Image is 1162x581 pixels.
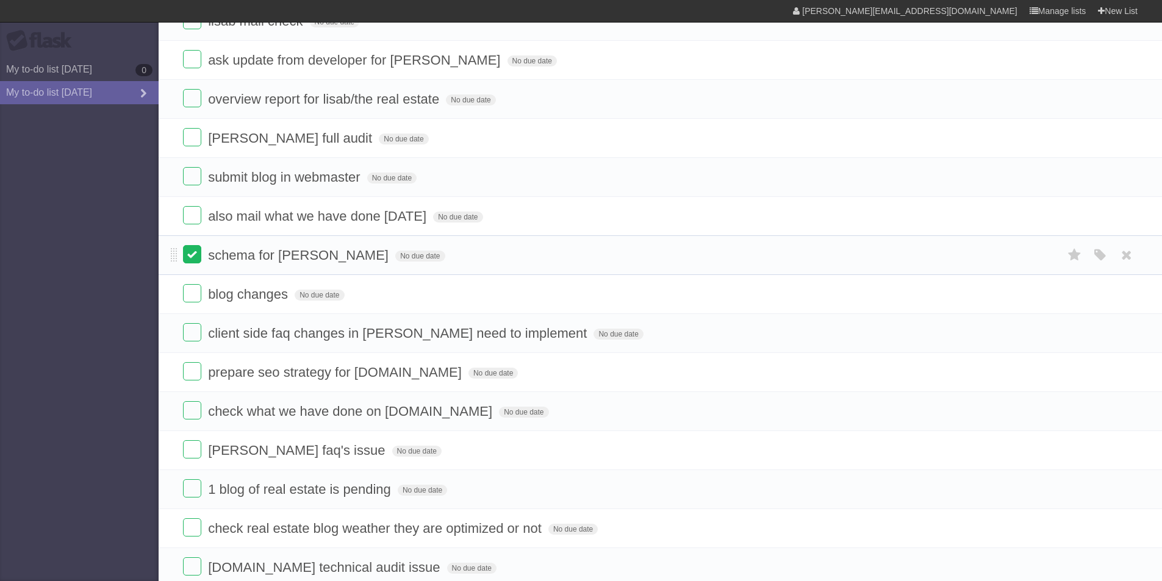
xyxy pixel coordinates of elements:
span: No due date [379,134,428,144]
span: blog changes [208,287,291,302]
span: schema for [PERSON_NAME] [208,248,392,263]
span: client side faq changes in [PERSON_NAME] need to implement [208,326,590,341]
label: Done [183,50,201,68]
label: Done [183,284,201,302]
label: Done [183,89,201,107]
label: Star task [1063,245,1086,265]
span: [DOMAIN_NAME] technical audit issue [208,560,443,575]
b: 0 [135,64,152,76]
label: Done [183,245,201,263]
label: Done [183,362,201,380]
span: check what we have done on [DOMAIN_NAME] [208,404,495,419]
label: Done [183,167,201,185]
label: Done [183,557,201,576]
span: No due date [433,212,482,223]
span: No due date [507,55,557,66]
label: Done [183,440,201,458]
label: Done [183,206,201,224]
label: Done [183,518,201,536]
span: No due date [468,368,518,379]
span: [PERSON_NAME] faq's issue [208,443,388,458]
label: Done [183,323,201,341]
span: [PERSON_NAME] full audit [208,130,375,146]
span: check real estate blog weather they are optimized or not [208,521,545,536]
label: Done [183,401,201,419]
span: also mail what we have done [DATE] [208,209,429,224]
span: No due date [447,563,497,574]
span: 1 blog of real estate is pending [208,482,394,497]
label: Done [183,128,201,146]
span: No due date [295,290,344,301]
span: No due date [395,251,445,262]
span: No due date [548,524,598,535]
span: No due date [594,329,643,340]
span: prepare seo strategy for [DOMAIN_NAME] [208,365,465,380]
div: Flask [6,30,79,52]
span: No due date [392,446,442,457]
span: overview report for lisab/the real estate [208,91,442,107]
span: No due date [398,485,447,496]
label: Done [183,479,201,497]
span: No due date [499,407,548,418]
span: No due date [446,94,495,105]
span: No due date [367,173,417,184]
span: ask update from developer for [PERSON_NAME] [208,52,503,68]
span: submit blog in webmaster [208,169,363,185]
